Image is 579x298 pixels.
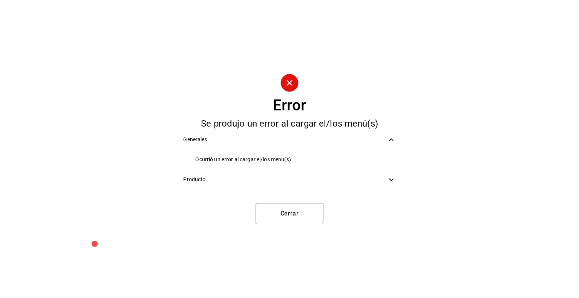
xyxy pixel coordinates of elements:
button: Cerrar [256,203,323,224]
span: Producto [183,176,386,183]
div: Se produjo un error al cargar el/los menú(s) [177,119,401,128]
span: Generales [183,136,386,144]
div: Producto [177,171,401,188]
div: Error [273,98,306,113]
div: Generales [177,131,401,148]
span: Ocurrió un error al cargar el/los menu(s) [195,156,395,164]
